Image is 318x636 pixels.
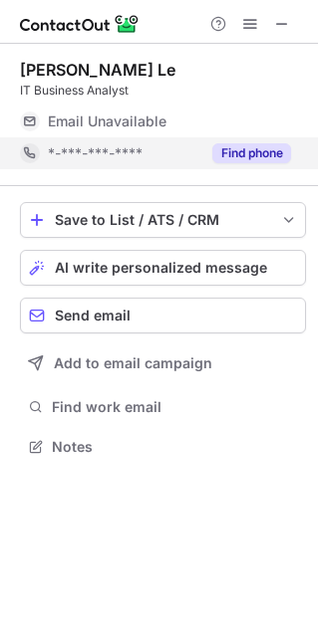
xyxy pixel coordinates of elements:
span: Email Unavailable [48,112,166,130]
button: Add to email campaign [20,345,306,381]
div: Save to List / ATS / CRM [55,212,271,228]
button: Find work email [20,393,306,421]
span: AI write personalized message [55,260,267,276]
img: ContactOut v5.3.10 [20,12,140,36]
div: IT Business Analyst [20,82,306,100]
span: Add to email campaign [54,355,212,371]
button: save-profile-one-click [20,202,306,238]
button: Reveal Button [212,143,291,163]
button: AI write personalized message [20,250,306,286]
button: Notes [20,433,306,461]
button: Send email [20,298,306,333]
span: Send email [55,308,131,323]
span: Find work email [52,398,298,416]
div: [PERSON_NAME] Le [20,60,175,80]
span: Notes [52,438,298,456]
